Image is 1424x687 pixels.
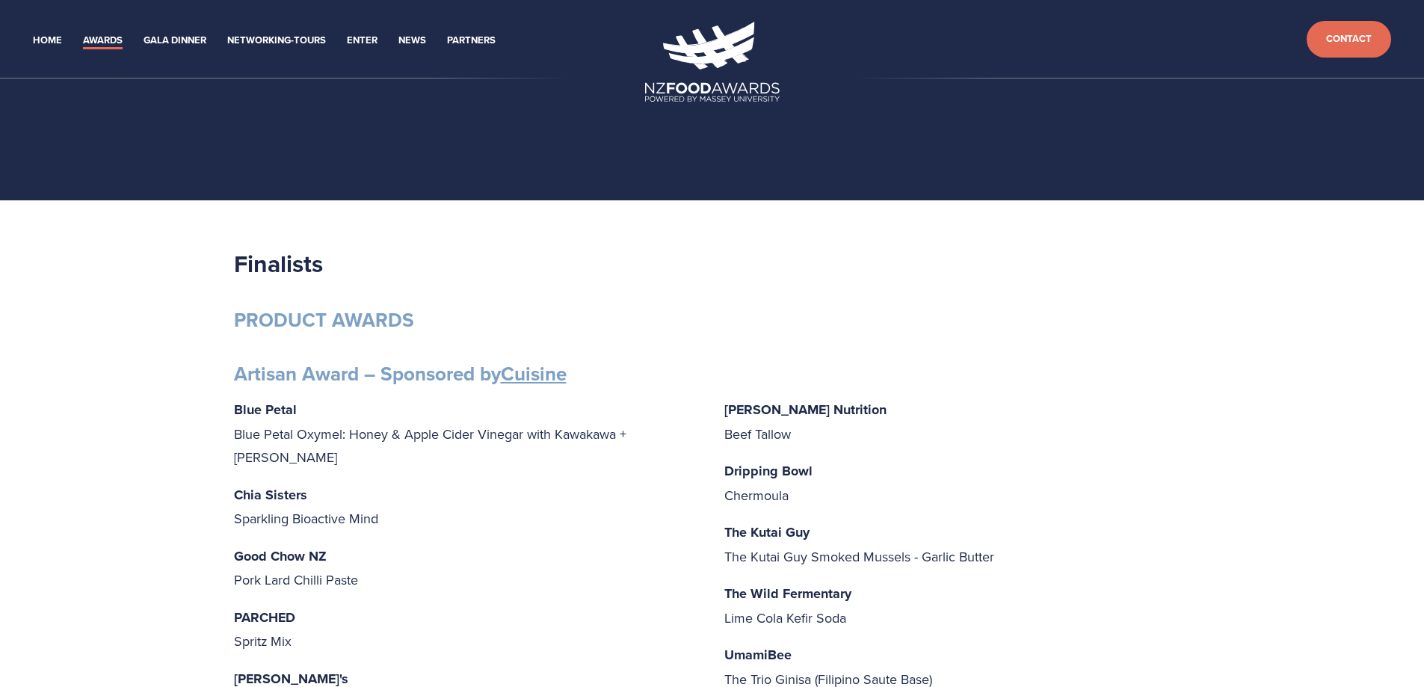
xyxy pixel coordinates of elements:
[234,398,700,469] p: Blue Petal Oxymel: Honey & Apple Cider Vinegar with Kawakawa + [PERSON_NAME]
[234,606,700,653] p: Spritz Mix
[724,398,1191,446] p: Beef Tallow
[234,608,295,627] strong: PARCHED
[144,32,206,49] a: Gala Dinner
[501,360,567,388] a: Cuisine
[234,546,327,566] strong: Good Chow NZ
[447,32,496,49] a: Partners
[724,520,1191,568] p: The Kutai Guy Smoked Mussels - Garlic Butter
[347,32,377,49] a: Enter
[234,360,567,388] strong: Artisan Award – Sponsored by
[724,461,813,481] strong: Dripping Bowl
[33,32,62,49] a: Home
[724,459,1191,507] p: Chermoula
[227,32,326,49] a: Networking-Tours
[83,32,123,49] a: Awards
[234,400,297,419] strong: Blue Petal
[234,306,414,334] strong: PRODUCT AWARDS
[724,584,851,603] strong: The Wild Fermentary
[724,400,887,419] strong: [PERSON_NAME] Nutrition
[1307,21,1391,58] a: Contact
[234,483,700,531] p: Sparkling Bioactive Mind
[724,523,810,542] strong: The Kutai Guy
[724,582,1191,629] p: Lime Cola Kefir Soda
[398,32,426,49] a: News
[234,485,307,505] strong: Chia Sisters
[234,246,323,281] strong: Finalists
[234,544,700,592] p: Pork Lard Chilli Paste
[724,645,792,665] strong: UmamiBee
